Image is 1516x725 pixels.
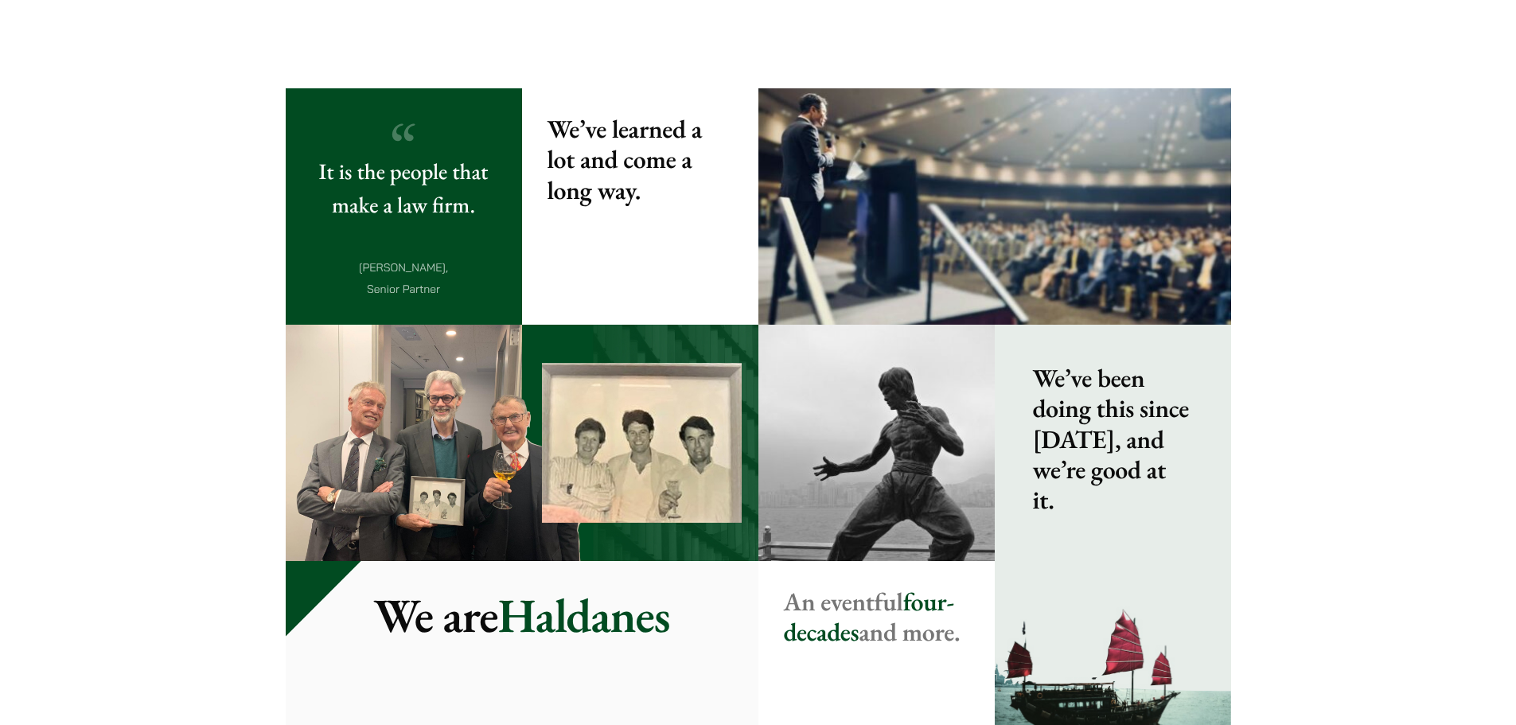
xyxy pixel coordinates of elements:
p: Haldanes [311,587,733,644]
strong: We’ve learned a lot and come a long way. [548,112,702,207]
mark: four-decades [784,585,954,649]
mark: We are [373,584,497,646]
cite: [PERSON_NAME], Senior Partner [359,260,448,296]
p: It is the people that make a law firm. [311,155,497,222]
strong: An eventful and more. [784,585,961,649]
strong: We’ve been doing this since [DATE], and we’re good at it. [1033,361,1190,517]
